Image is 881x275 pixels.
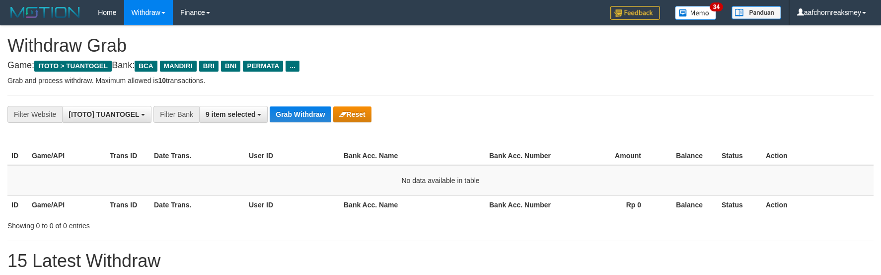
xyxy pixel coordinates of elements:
th: Action [762,147,874,165]
div: Filter Bank [153,106,199,123]
h4: Game: Bank: [7,61,874,71]
th: Balance [656,147,718,165]
th: ID [7,147,28,165]
h1: Withdraw Grab [7,36,874,56]
span: MANDIRI [160,61,197,72]
th: Amount [563,147,656,165]
span: 34 [710,2,723,11]
th: Bank Acc. Number [485,195,563,214]
th: Trans ID [106,147,150,165]
span: BNI [221,61,240,72]
img: Feedback.jpg [610,6,660,20]
th: User ID [245,147,340,165]
th: User ID [245,195,340,214]
th: Bank Acc. Name [340,195,485,214]
span: BCA [135,61,157,72]
button: 9 item selected [199,106,268,123]
span: PERMATA [243,61,283,72]
th: Trans ID [106,195,150,214]
span: [ITOTO] TUANTOGEL [69,110,139,118]
th: Game/API [28,147,106,165]
th: Date Trans. [150,147,245,165]
img: panduan.png [732,6,781,19]
button: [ITOTO] TUANTOGEL [62,106,151,123]
th: Bank Acc. Number [485,147,563,165]
span: BRI [199,61,219,72]
td: No data available in table [7,165,874,196]
div: Showing 0 to 0 of 0 entries [7,217,360,231]
button: Reset [333,106,371,122]
th: Game/API [28,195,106,214]
th: Action [762,195,874,214]
button: Grab Withdraw [270,106,331,122]
span: ... [286,61,299,72]
th: Bank Acc. Name [340,147,485,165]
th: Rp 0 [563,195,656,214]
div: Filter Website [7,106,62,123]
th: Balance [656,195,718,214]
h1: 15 Latest Withdraw [7,251,874,271]
span: ITOTO > TUANTOGEL [34,61,112,72]
th: Date Trans. [150,195,245,214]
strong: 10 [158,77,166,85]
th: Status [718,195,762,214]
img: MOTION_logo.png [7,5,83,20]
img: Button%20Memo.svg [675,6,717,20]
th: Status [718,147,762,165]
p: Grab and process withdraw. Maximum allowed is transactions. [7,76,874,86]
th: ID [7,195,28,214]
span: 9 item selected [206,110,255,118]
